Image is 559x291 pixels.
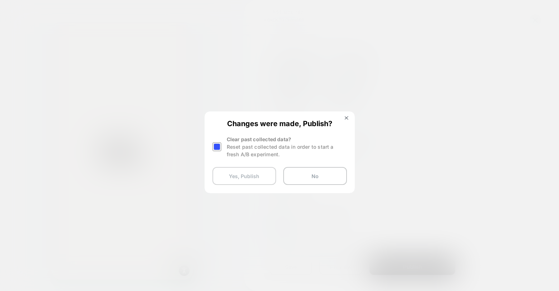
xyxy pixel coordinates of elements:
div: Clear past collected data? [227,135,347,158]
span: Changes were made, Publish? [212,119,347,127]
img: Loading... [48,111,94,146]
img: close [345,116,348,120]
button: Yes, Publish [212,167,276,185]
button: No [283,167,347,185]
div: Reset past collected data in order to start a fresh A/B experiment. [227,143,347,158]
